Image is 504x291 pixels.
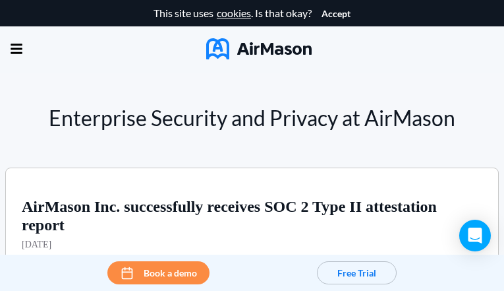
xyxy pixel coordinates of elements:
h3: [DATE] [22,240,51,250]
div: Open Intercom Messenger [459,220,491,251]
button: Accept cookies [322,9,350,19]
a: cookies [217,7,251,19]
img: AirMason Logo [206,38,312,59]
button: Book a demo [107,261,210,284]
h1: AirMason Inc. successfully receives SOC 2 Type II attestation report [22,198,482,234]
button: Free Trial [317,261,397,284]
h1: Enterprise Security and Privacy at AirMason [5,106,499,131]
